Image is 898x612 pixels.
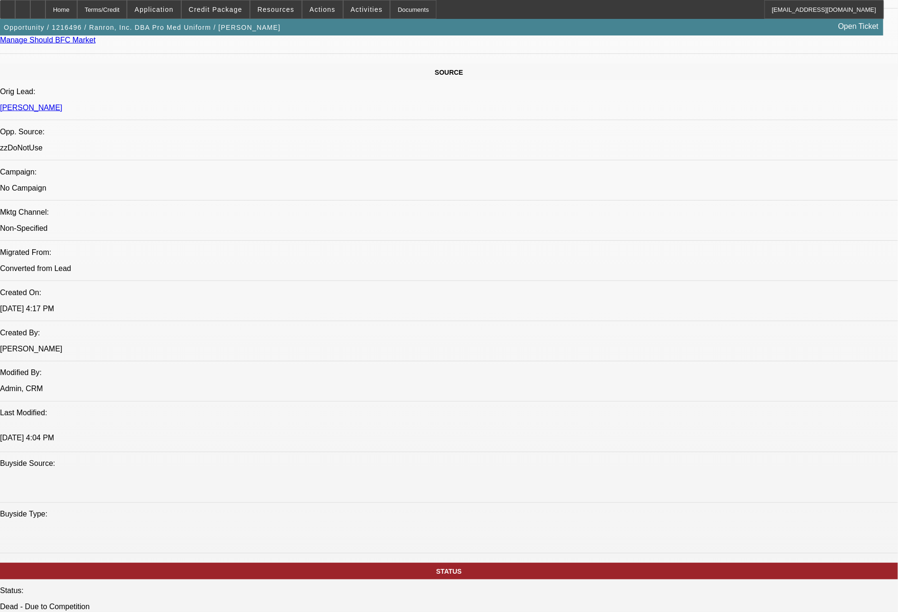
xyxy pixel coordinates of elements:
[258,6,294,13] span: Resources
[250,0,302,18] button: Resources
[302,0,343,18] button: Actions
[134,6,173,13] span: Application
[310,6,336,13] span: Actions
[182,0,249,18] button: Credit Package
[189,6,242,13] span: Credit Package
[835,18,882,35] a: Open Ticket
[127,0,180,18] button: Application
[436,568,462,576] span: STATUS
[4,24,281,31] span: Opportunity / 1216496 / Ranron, Inc. DBA Pro Med Uniform / [PERSON_NAME]
[351,6,383,13] span: Activities
[344,0,390,18] button: Activities
[435,69,463,76] span: SOURCE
